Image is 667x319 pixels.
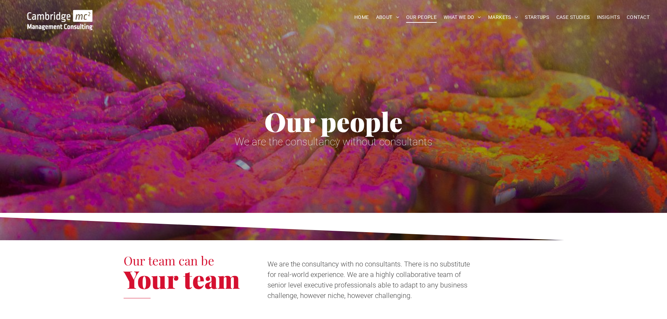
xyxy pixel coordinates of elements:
[623,12,653,23] a: CONTACT
[235,136,432,148] span: We are the consultancy without consultants
[268,260,470,300] span: We are the consultancy with no consultants. There is no substitute for real-world experience. We ...
[27,10,92,30] img: Go to Homepage
[440,12,485,23] a: WHAT WE DO
[124,262,240,295] span: Your team
[553,12,593,23] a: CASE STUDIES
[264,104,403,139] span: Our people
[521,12,553,23] a: STARTUPS
[593,12,623,23] a: INSIGHTS
[403,12,440,23] a: OUR PEOPLE
[373,12,403,23] a: ABOUT
[124,252,214,269] span: Our team can be
[485,12,521,23] a: MARKETS
[351,12,373,23] a: HOME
